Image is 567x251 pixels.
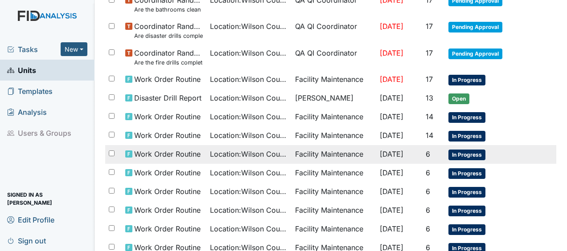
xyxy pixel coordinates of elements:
span: Location : Wilson County CS [210,167,288,178]
td: Facility Maintenance [292,145,376,164]
span: Location : Wilson County CS [210,111,288,122]
span: In Progress [448,168,485,179]
span: Location : Wilson County CS [210,130,288,141]
span: Work Order Routine [134,205,201,215]
span: Pending Approval [448,22,502,32]
span: Open [448,93,469,104]
span: [DATE] [380,93,403,102]
span: Location : Wilson County CS [210,48,288,58]
span: [DATE] [380,206,403,215]
span: In Progress [448,131,485,142]
span: Work Order Routine [134,167,201,178]
span: Work Order Routine [134,74,201,85]
span: [DATE] [380,112,403,121]
span: Sign out [7,234,46,247]
td: Facility Maintenance [292,201,376,220]
td: Facility Maintenance [292,220,376,239]
span: Work Order Routine [134,223,201,234]
td: QA QI Coordinator [292,44,376,70]
span: 6 [426,224,430,233]
span: Work Order Routine [134,149,201,159]
span: [DATE] [380,224,403,233]
td: Facility Maintenance [292,182,376,201]
span: 17 [426,49,433,57]
td: Facility Maintenance [292,164,376,182]
span: Location : Wilson County CS [210,149,288,159]
span: Coordinator Random Are the fire drills completed for the most recent month? [134,48,203,67]
td: Facility Maintenance [292,126,376,145]
span: In Progress [448,112,485,123]
span: [DATE] [380,131,403,140]
span: Location : Wilson County CS [210,186,288,197]
span: Units [7,63,36,77]
small: Are disaster drills completed as scheduled? [134,32,203,40]
span: Location : Wilson County CS [210,223,288,234]
span: 17 [426,75,433,84]
span: Pending Approval [448,49,502,59]
span: Work Order Routine [134,111,201,122]
span: [DATE] [380,168,403,177]
span: In Progress [448,224,485,235]
small: Are the bathrooms clean and in good repair? [134,5,203,14]
td: [PERSON_NAME] [292,89,376,108]
span: [DATE] [380,75,403,84]
span: In Progress [448,150,485,160]
span: Analysis [7,105,47,119]
span: 14 [426,131,433,140]
span: Location : Wilson County CS [210,93,288,103]
span: [DATE] [380,22,403,31]
span: Work Order Routine [134,186,201,197]
span: 6 [426,187,430,196]
span: Coordinator Random Are disaster drills completed as scheduled? [134,21,203,40]
span: Disaster Drill Report [134,93,201,103]
span: Templates [7,84,53,98]
span: [DATE] [380,150,403,158]
span: 13 [426,93,433,102]
span: In Progress [448,187,485,198]
span: Work Order Routine [134,130,201,141]
span: 6 [426,150,430,158]
span: [DATE] [380,187,403,196]
span: Edit Profile [7,213,54,227]
td: Facility Maintenance [292,108,376,126]
span: 14 [426,112,433,121]
span: Signed in as [PERSON_NAME] [7,192,87,206]
button: New [61,42,87,56]
span: Location : Wilson County CS [210,205,288,215]
td: Facility Maintenance [292,70,376,89]
small: Are the fire drills completed for the most recent month? [134,58,203,67]
td: QA QI Coordinator [292,17,376,44]
span: In Progress [448,75,485,85]
span: 6 [426,168,430,177]
span: 6 [426,206,430,215]
span: 17 [426,22,433,31]
span: In Progress [448,206,485,216]
span: [DATE] [380,49,403,57]
span: Location : Wilson County CS [210,74,288,85]
a: Tasks [7,44,61,55]
span: Location : Wilson County CS [210,21,288,32]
